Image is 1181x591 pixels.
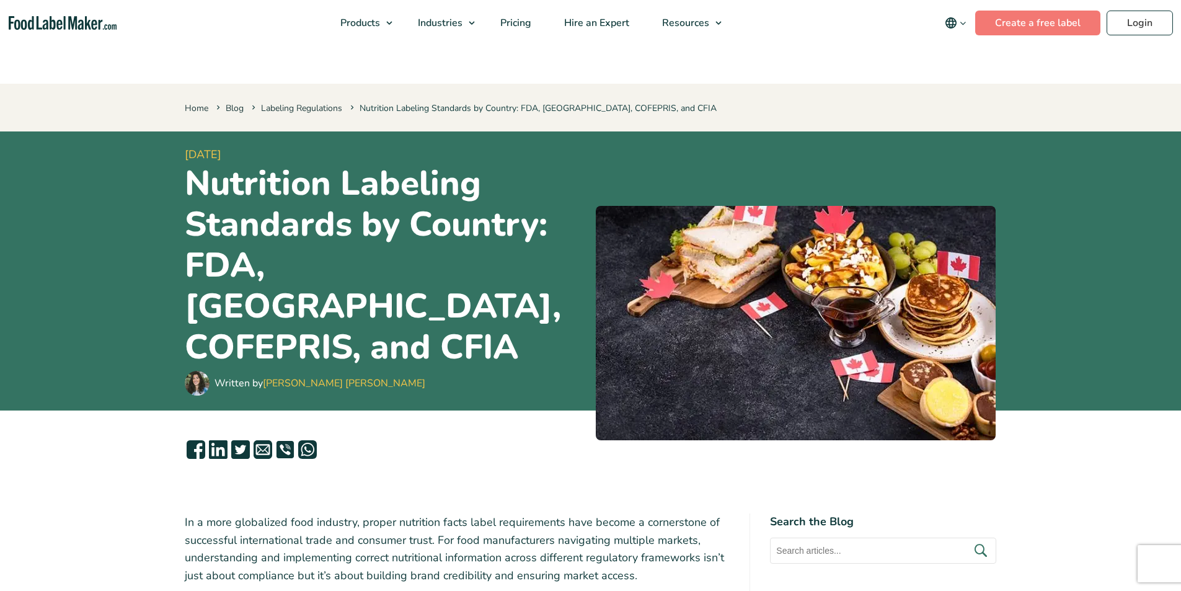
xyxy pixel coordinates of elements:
[1107,11,1173,35] a: Login
[658,16,710,30] span: Resources
[185,513,730,585] p: In a more globalized food industry, proper nutrition facts label requirements have become a corne...
[337,16,381,30] span: Products
[185,146,586,163] span: [DATE]
[215,376,425,391] div: Written by
[185,371,210,396] img: Maria Abi Hanna - Food Label Maker
[261,102,342,114] a: Labeling Regulations
[975,11,1100,35] a: Create a free label
[263,376,425,390] a: [PERSON_NAME] [PERSON_NAME]
[770,513,996,530] h4: Search the Blog
[226,102,244,114] a: Blog
[497,16,533,30] span: Pricing
[414,16,464,30] span: Industries
[185,102,208,114] a: Home
[560,16,630,30] span: Hire an Expert
[348,102,717,114] span: Nutrition Labeling Standards by Country: FDA, [GEOGRAPHIC_DATA], COFEPRIS, and CFIA
[770,538,996,564] input: Search articles...
[185,163,586,368] h1: Nutrition Labeling Standards by Country: FDA, [GEOGRAPHIC_DATA], COFEPRIS, and CFIA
